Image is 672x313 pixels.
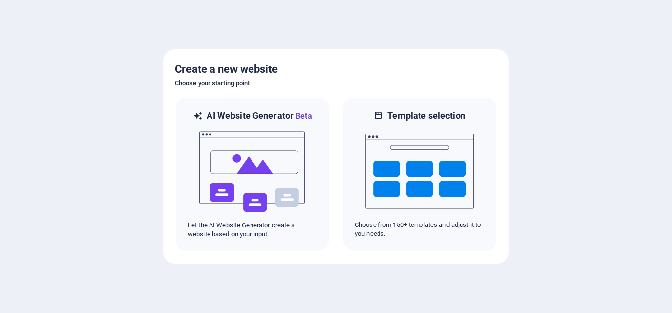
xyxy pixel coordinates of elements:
[207,110,312,122] h6: AI Website Generator
[175,97,330,252] div: AI Website GeneratorBetaaiLet the AI Website Generator create a website based on your input.
[387,110,465,122] h6: Template selection
[198,122,307,221] img: ai
[188,221,317,239] p: Let the AI Website Generator create a website based on your input.
[294,111,312,121] span: Beta
[175,61,497,77] h5: Create a new website
[175,77,497,89] h6: Choose your starting point
[355,221,484,238] p: Choose from 150+ templates and adjust it to you needs.
[342,97,497,252] div: Template selectionChoose from 150+ templates and adjust it to you needs.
